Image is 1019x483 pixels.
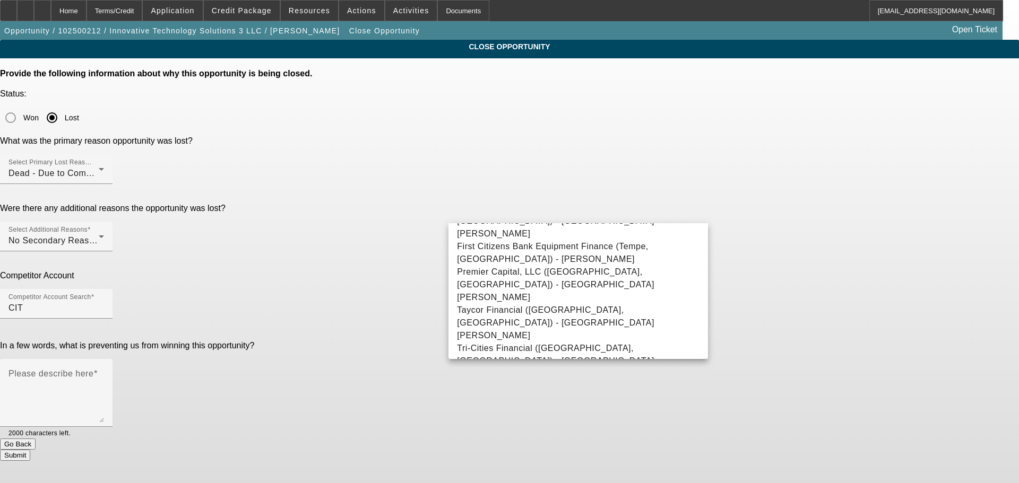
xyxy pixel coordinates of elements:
[347,21,422,40] button: Close Opportunity
[457,267,654,302] span: Premier Capital, LLC ([GEOGRAPHIC_DATA], [GEOGRAPHIC_DATA]) - [GEOGRAPHIC_DATA][PERSON_NAME]
[4,27,340,35] span: Opportunity / 102500212 / Innovative Technology Solutions 3 LLC / [PERSON_NAME]
[8,427,71,438] mat-hint: 2000 characters left.
[8,236,144,245] span: No Secondary Reason To Provide
[8,42,1011,51] span: CLOSE OPPORTUNITY
[948,21,1001,39] a: Open Ticket
[8,302,104,314] input: Competitor Account Search
[281,1,338,21] button: Resources
[8,226,88,233] mat-label: Select Additional Reasons
[212,6,272,15] span: Credit Package
[63,112,79,123] label: Lost
[339,1,384,21] button: Actions
[457,344,654,378] span: Tri-Cities Financial ([GEOGRAPHIC_DATA], [GEOGRAPHIC_DATA]) - [GEOGRAPHIC_DATA][PERSON_NAME]
[151,6,194,15] span: Application
[457,242,648,264] span: First Citizens Bank Equipment Finance (Tempe, [GEOGRAPHIC_DATA]) - [PERSON_NAME]
[143,1,202,21] button: Application
[457,305,654,340] span: Taycor Financial ([GEOGRAPHIC_DATA], [GEOGRAPHIC_DATA]) - [GEOGRAPHIC_DATA][PERSON_NAME]
[349,27,420,35] span: Close Opportunity
[347,6,376,15] span: Actions
[8,369,93,378] mat-label: Please describe here
[393,6,429,15] span: Activities
[385,1,437,21] button: Activities
[8,159,92,166] mat-label: Select Primary Lost Reason
[204,1,280,21] button: Credit Package
[8,294,91,301] mat-label: Competitor Account Search
[8,169,116,178] span: Dead - Due to Competition
[289,6,330,15] span: Resources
